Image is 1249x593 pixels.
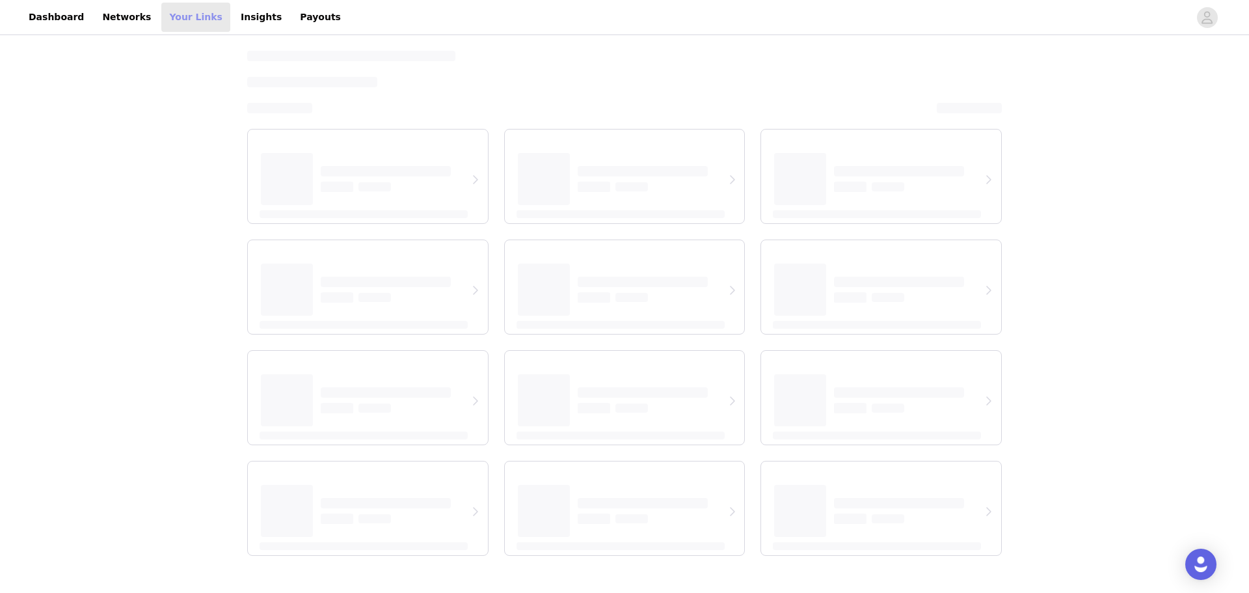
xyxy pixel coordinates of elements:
a: Your Links [161,3,230,32]
a: Insights [233,3,289,32]
div: avatar [1201,7,1213,28]
a: Dashboard [21,3,92,32]
a: Networks [94,3,159,32]
div: Open Intercom Messenger [1185,549,1216,580]
a: Payouts [292,3,349,32]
